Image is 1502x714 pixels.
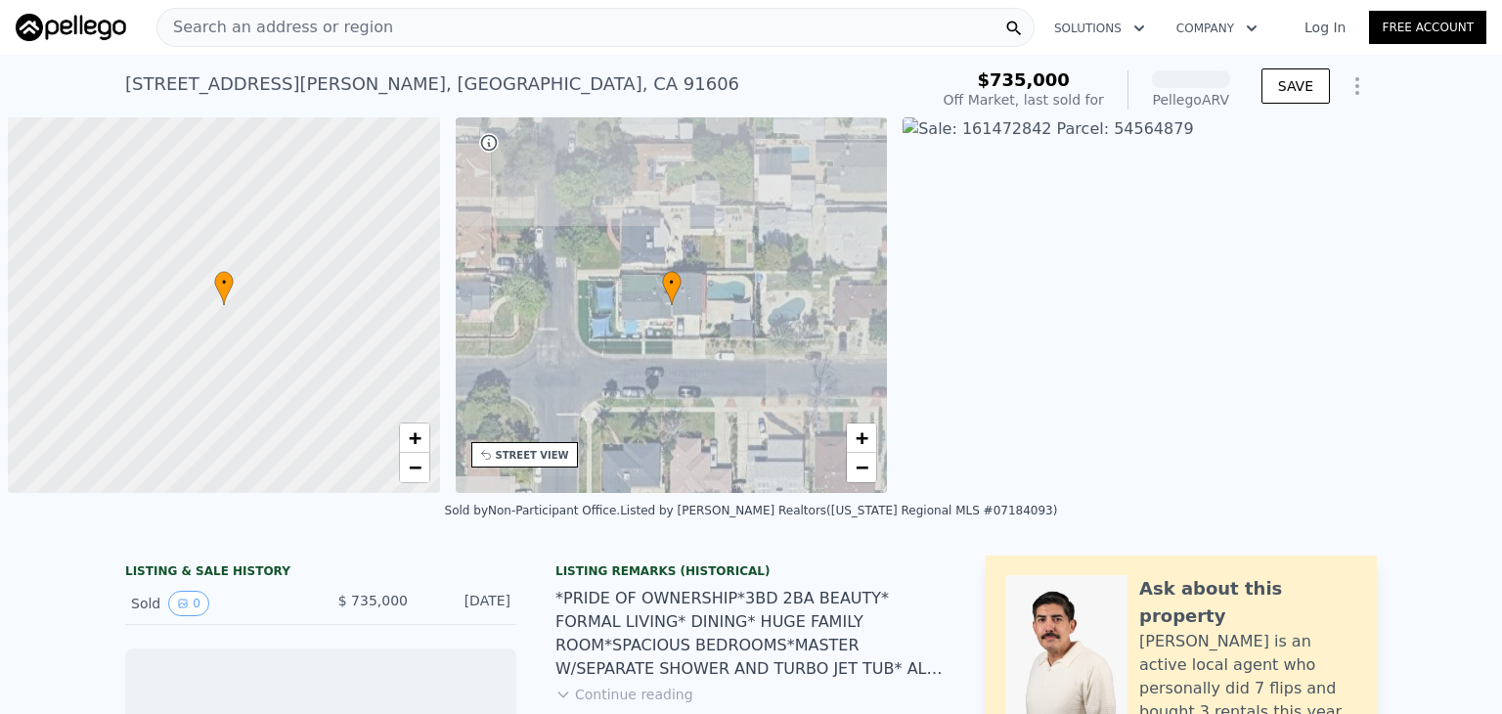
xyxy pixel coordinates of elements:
a: Free Account [1369,11,1486,44]
img: Pellego [16,14,126,41]
span: $ 735,000 [338,593,408,608]
div: • [214,271,234,305]
span: + [856,425,868,450]
span: $735,000 [977,69,1070,90]
a: Zoom in [847,424,876,453]
span: + [408,425,420,450]
div: • [662,271,682,305]
a: Log In [1281,18,1369,37]
button: Continue reading [555,685,693,704]
div: [DATE] [423,591,510,616]
div: Listing Remarks (Historical) [555,563,947,579]
button: View historical data [168,591,209,616]
span: − [856,455,868,479]
div: Listed by [PERSON_NAME] Realtors ([US_STATE] Regional MLS #07184093) [620,504,1057,517]
span: − [408,455,420,479]
div: [STREET_ADDRESS][PERSON_NAME] , [GEOGRAPHIC_DATA] , CA 91606 [125,70,739,98]
div: Pellego ARV [1152,90,1230,110]
a: Zoom out [400,453,429,482]
div: Off Market, last sold for [944,90,1104,110]
span: • [662,274,682,291]
button: Solutions [1038,11,1161,46]
a: Zoom out [847,453,876,482]
div: Sold [131,591,305,616]
div: Sold by Non-Participant Office . [445,504,621,517]
div: *PRIDE OF OWNERSHIP*3BD 2BA BEAUTY* FORMAL LIVING* DINING* HUGE FAMILY ROOM*SPACIOUS BEDROOMS*MAS... [555,587,947,681]
span: Search an address or region [157,16,393,39]
div: STREET VIEW [496,448,569,463]
span: • [214,274,234,291]
div: LISTING & SALE HISTORY [125,563,516,583]
a: Zoom in [400,424,429,453]
div: Ask about this property [1139,575,1357,630]
button: Company [1161,11,1273,46]
button: Show Options [1338,67,1377,106]
button: SAVE [1261,68,1330,104]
